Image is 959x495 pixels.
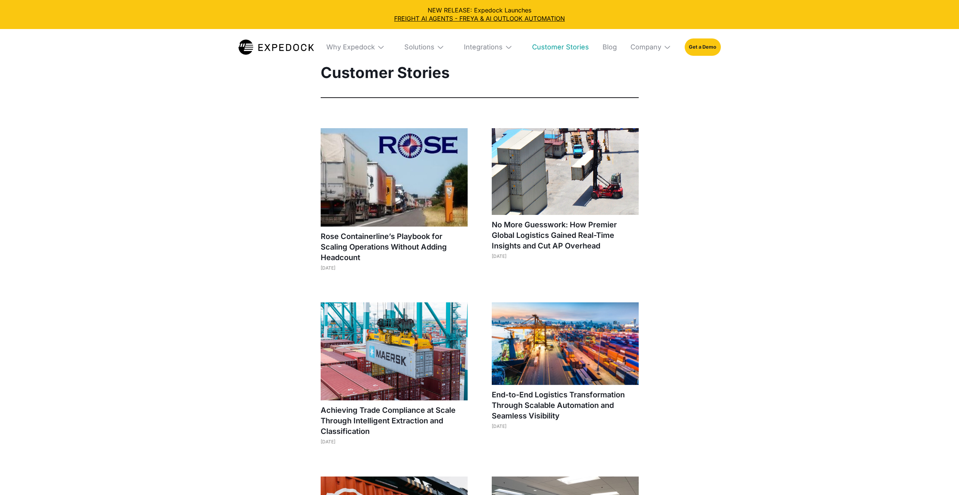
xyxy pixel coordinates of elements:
a: Customer Stories [526,29,589,65]
div: Solutions [398,29,450,65]
div: Why Expedock [326,43,375,52]
a: Achieving Trade Compliance at Scale Through Intelligent Extraction and Classification[DATE] [321,302,468,452]
a: No More Guesswork: How Premier Global Logistics Gained Real-Time Insights and Cut AP Overhead[DATE] [492,128,639,267]
a: End-to-End Logistics Transformation Through Scalable Automation and Seamless Visibility[DATE] [492,302,639,437]
h1: Achieving Trade Compliance at Scale Through Intelligent Extraction and Classification [321,405,468,437]
div: [DATE] [321,439,468,444]
div: NEW RELEASE: Expedock Launches [6,6,953,23]
div: Integrations [458,29,519,65]
div: Company [624,29,677,65]
div: Solutions [404,43,434,52]
h1: End-to-End Logistics Transformation Through Scalable Automation and Seamless Visibility [492,389,639,421]
div: Integrations [464,43,503,52]
a: Rose Containerline’s Playbook for Scaling Operations Without Adding Headcount[DATE] [321,128,468,278]
div: Company [630,43,661,52]
h1: Rose Containerline’s Playbook for Scaling Operations Without Adding Headcount [321,231,468,263]
h1: No More Guesswork: How Premier Global Logistics Gained Real-Time Insights and Cut AP Overhead [492,219,639,251]
div: [DATE] [492,423,639,429]
div: Why Expedock [320,29,391,65]
div: [DATE] [321,265,468,271]
div: [DATE] [492,253,639,259]
a: Get a Demo [685,38,720,56]
a: FREIGHT AI AGENTS - FREYA & AI OUTLOOK AUTOMATION [6,14,953,23]
a: Blog [597,29,617,65]
h1: Customer Stories [321,63,639,82]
